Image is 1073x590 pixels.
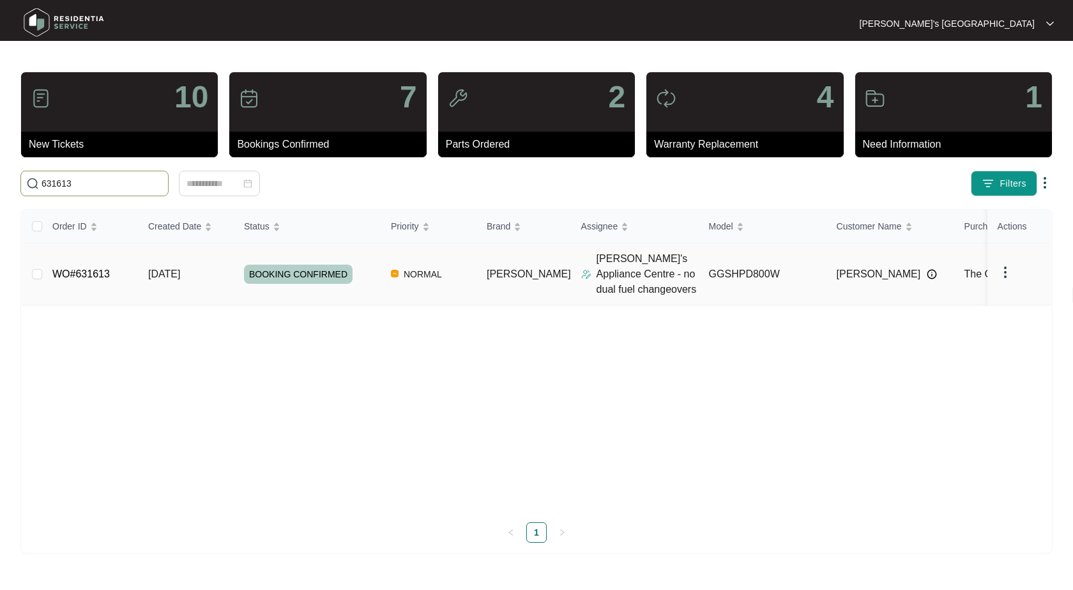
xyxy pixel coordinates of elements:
[501,522,521,543] li: Previous Page
[964,268,1037,279] span: The Good Guys
[391,270,399,277] img: Vercel Logo
[234,210,381,244] th: Status
[476,210,571,244] th: Brand
[1046,20,1054,27] img: dropdown arrow
[448,88,468,109] img: icon
[244,265,353,284] span: BOOKING CONFIRMED
[964,219,1030,233] span: Purchased From
[446,137,635,152] p: Parts Ordered
[817,82,834,113] p: 4
[581,219,618,233] span: Assignee
[400,82,417,113] p: 7
[29,137,218,152] p: New Tickets
[982,177,994,190] img: filter icon
[709,219,733,233] span: Model
[391,219,419,233] span: Priority
[239,88,259,109] img: icon
[399,267,447,282] span: NORMAL
[552,522,572,543] li: Next Page
[501,522,521,543] button: left
[571,210,699,244] th: Assignee
[52,268,110,279] a: WO#631613
[42,210,138,244] th: Order ID
[52,219,87,233] span: Order ID
[699,210,826,244] th: Model
[1000,177,1026,190] span: Filters
[552,522,572,543] button: right
[987,210,1051,244] th: Actions
[656,88,676,109] img: icon
[26,177,39,190] img: search-icon
[837,267,921,282] span: [PERSON_NAME]
[558,529,566,536] span: right
[148,268,180,279] span: [DATE]
[527,523,546,542] a: 1
[487,219,510,233] span: Brand
[699,244,826,306] td: GGSHPD800W
[507,529,515,536] span: left
[837,219,902,233] span: Customer Name
[244,219,270,233] span: Status
[581,269,591,279] img: Assigner Icon
[998,265,1013,280] img: dropdown arrow
[381,210,476,244] th: Priority
[1037,175,1053,190] img: dropdown arrow
[971,171,1037,196] button: filter iconFilters
[31,88,51,109] img: icon
[237,137,426,152] p: Bookings Confirmed
[860,17,1035,30] p: [PERSON_NAME]'s [GEOGRAPHIC_DATA]
[608,82,625,113] p: 2
[487,268,571,279] span: [PERSON_NAME]
[526,522,547,543] li: 1
[174,82,208,113] p: 10
[42,176,163,190] input: Search by Order Id, Assignee Name, Customer Name, Brand and Model
[148,219,201,233] span: Created Date
[865,88,885,109] img: icon
[863,137,1052,152] p: Need Information
[826,210,954,244] th: Customer Name
[19,3,109,42] img: residentia service logo
[138,210,234,244] th: Created Date
[597,251,699,297] p: [PERSON_NAME]'s Appliance Centre - no dual fuel changeovers
[1025,82,1042,113] p: 1
[654,137,843,152] p: Warranty Replacement
[927,269,937,279] img: Info icon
